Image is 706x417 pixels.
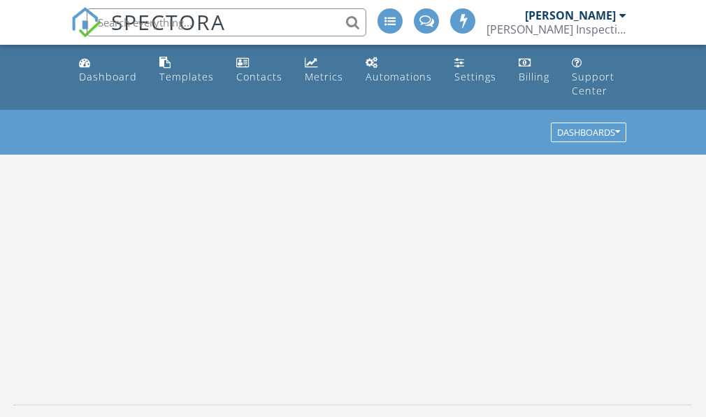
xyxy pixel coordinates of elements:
[231,50,288,90] a: Contacts
[557,128,620,138] div: Dashboards
[566,50,633,104] a: Support Center
[154,50,219,90] a: Templates
[525,8,616,22] div: [PERSON_NAME]
[572,70,614,97] div: Support Center
[519,70,549,83] div: Billing
[79,70,137,83] div: Dashboard
[449,50,502,90] a: Settings
[236,70,282,83] div: Contacts
[159,70,214,83] div: Templates
[551,123,626,143] button: Dashboards
[299,50,349,90] a: Metrics
[305,70,343,83] div: Metrics
[71,7,101,38] img: The Best Home Inspection Software - Spectora
[360,50,438,90] a: Automations (Advanced)
[487,22,626,36] div: Thornhill Inspection Services Inc
[513,50,555,90] a: Billing
[366,70,432,83] div: Automations
[73,50,143,90] a: Dashboard
[454,70,496,83] div: Settings
[71,19,226,48] a: SPECTORA
[87,8,366,36] input: Search everything...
